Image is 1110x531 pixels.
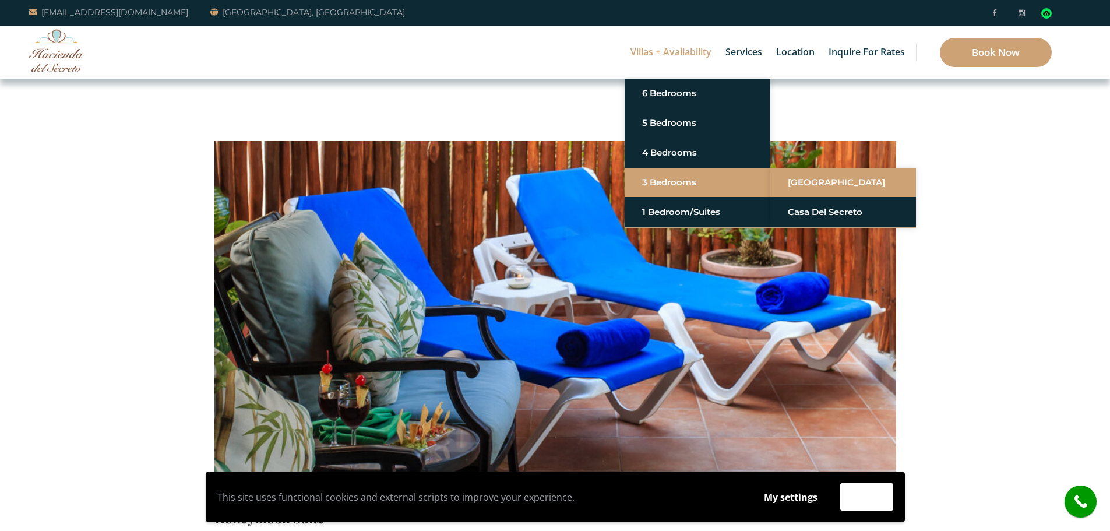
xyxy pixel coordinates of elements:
div: Read traveler reviews on Tripadvisor [1041,8,1052,19]
a: 4 Bedrooms [642,142,753,163]
img: Tripadvisor_logomark.svg [1041,8,1052,19]
a: Book Now [940,38,1052,67]
img: Awesome Logo [29,29,84,72]
i: call [1067,488,1094,515]
a: Location [770,26,820,79]
a: Casa del Secreto [788,202,898,223]
a: [GEOGRAPHIC_DATA] [788,172,898,193]
a: [EMAIL_ADDRESS][DOMAIN_NAME] [29,5,188,19]
a: Inquire for Rates [823,26,911,79]
button: My settings [753,484,829,511]
p: This site uses functional cookies and external scripts to improve your experience. [217,488,741,506]
a: Villas + Availability [625,26,717,79]
a: 1 Bedroom/Suites [642,202,753,223]
button: Accept [840,483,893,511]
a: Services [720,26,768,79]
a: 5 Bedrooms [642,112,753,133]
a: 3 Bedrooms [642,172,753,193]
a: call [1065,486,1097,518]
img: IMG_1313-1000x667.jpg [214,51,896,505]
a: 6 Bedrooms [642,83,753,104]
a: [GEOGRAPHIC_DATA], [GEOGRAPHIC_DATA] [210,5,405,19]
